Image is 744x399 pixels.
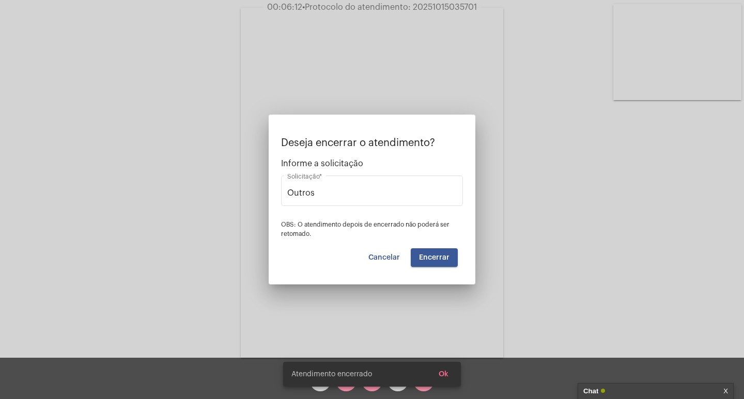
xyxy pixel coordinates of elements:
span: Informe a solicitação [281,159,463,168]
strong: Chat [583,384,598,399]
span: Encerrar [419,254,450,261]
span: Cancelar [368,254,400,261]
span: Atendimento encerrado [291,369,372,379]
span: 00:06:12 [267,3,302,11]
button: Encerrar [411,248,458,267]
span: Online [601,389,605,393]
input: Buscar solicitação [287,188,457,198]
span: OBS: O atendimento depois de encerrado não poderá ser retomado. [281,221,450,237]
span: Protocolo do atendimento: 20251015035701 [302,3,477,11]
a: X [723,384,728,399]
span: Ok [439,371,448,378]
span: • [302,3,305,11]
button: Cancelar [360,248,408,267]
p: Deseja encerrar o atendimento? [281,137,463,149]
